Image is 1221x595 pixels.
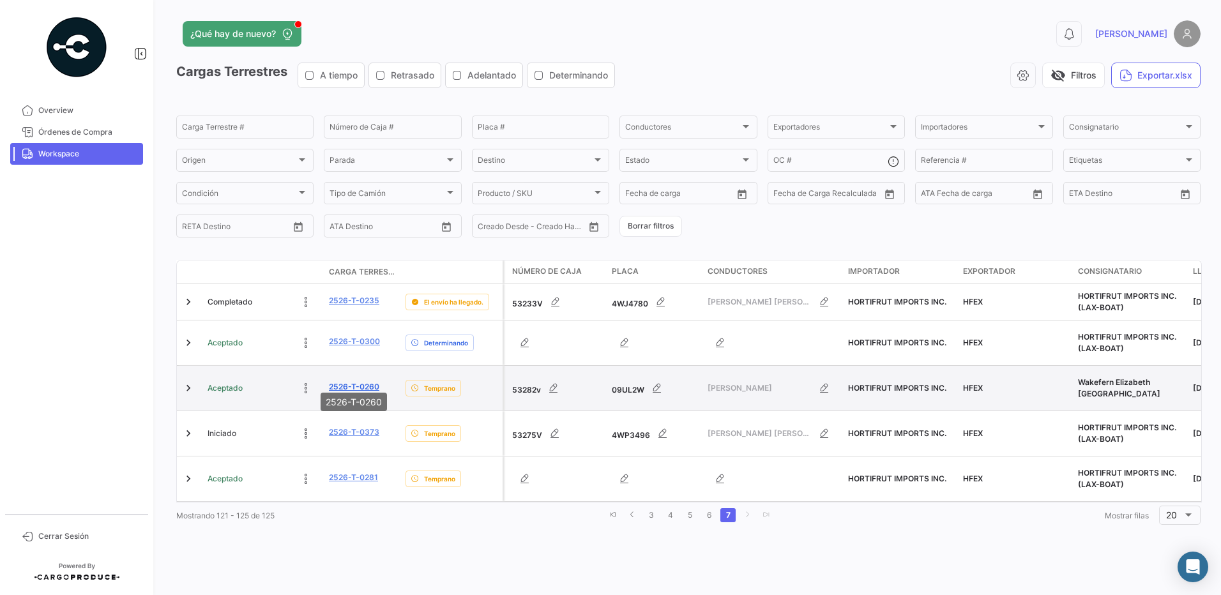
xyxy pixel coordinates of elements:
[880,185,899,204] button: Open calendar
[612,375,697,401] div: 09UL2W
[1178,552,1208,582] div: Abrir Intercom Messenger
[699,504,718,526] li: page 6
[330,158,444,167] span: Parada
[208,382,243,394] span: Aceptado
[478,223,525,232] input: Creado Desde
[329,426,379,438] a: 2526-T-0373
[958,260,1073,283] datatable-header-cell: Exportador
[708,296,812,308] span: [PERSON_NAME] [PERSON_NAME]
[437,217,456,236] button: Open calendar
[1095,27,1167,40] span: [PERSON_NAME]
[612,421,697,446] div: 4WP3496
[289,217,308,236] button: Open calendar
[424,338,468,348] span: Determinando
[625,124,739,133] span: Conductores
[214,223,265,232] input: Hasta
[843,260,958,283] datatable-header-cell: Importador
[369,63,441,87] button: Retrasado
[176,63,619,88] h3: Cargas Terrestres
[330,191,444,200] span: Tipo de Camión
[1073,260,1188,283] datatable-header-cell: Consignatario
[1078,468,1176,489] span: HORTIFRUT IMPORTS INC. (LAX-BOAT)
[607,260,702,283] datatable-header-cell: Placa
[848,297,946,306] span: HORTIFRUT IMPORTS INC.
[1069,191,1092,200] input: Desde
[549,69,608,82] span: Determinando
[182,191,296,200] span: Condición
[759,508,774,522] a: go to last page
[1174,20,1201,47] img: placeholder-user.png
[182,427,195,440] a: Expand/Collapse Row
[182,296,195,308] a: Expand/Collapse Row
[848,338,946,347] span: HORTIFRUT IMPORTS INC.
[298,63,364,87] button: A tiempo
[1078,332,1176,353] span: HORTIFRUT IMPORTS INC. (LAX-BOAT)
[10,100,143,121] a: Overview
[642,504,661,526] li: page 3
[377,223,428,232] input: ATA Hasta
[963,338,983,347] span: HFEX
[330,223,368,232] input: ATA Desde
[1176,185,1195,204] button: Open calendar
[424,428,455,439] span: Temprano
[10,121,143,143] a: Órdenes de Compra
[1101,191,1152,200] input: Hasta
[424,474,455,484] span: Temprano
[321,393,387,411] div: 2526-T-0260
[176,511,275,520] span: Mostrando 121 - 125 de 125
[680,504,699,526] li: page 5
[38,126,138,138] span: Órdenes de Compra
[208,473,243,485] span: Aceptado
[446,63,522,87] button: Adelantado
[625,508,640,522] a: go to previous page
[329,266,395,278] span: Carga Terrestre #
[329,381,379,393] a: 2526-T-0260
[732,185,752,204] button: Open calendar
[605,508,621,522] a: go to first page
[1069,124,1183,133] span: Consignatario
[708,266,768,277] span: Conductores
[708,382,812,394] span: [PERSON_NAME]
[183,21,301,47] button: ¿Qué hay de nuevo?
[182,158,296,167] span: Origen
[182,223,205,232] input: Desde
[848,428,946,438] span: HORTIFRUT IMPORTS INC.
[963,428,983,438] span: HFEX
[512,289,602,315] div: 53233V
[963,474,983,483] span: HFEX
[1078,266,1142,277] span: Consignatario
[963,266,1015,277] span: Exportador
[478,158,592,167] span: Destino
[1105,511,1149,520] span: Mostrar filas
[848,266,900,277] span: Importador
[329,472,378,483] a: 2526-T-0281
[504,260,607,283] datatable-header-cell: Número de Caja
[612,266,639,277] span: Placa
[644,508,659,522] a: 3
[182,472,195,485] a: Expand/Collapse Row
[1050,68,1066,83] span: visibility_off
[38,105,138,116] span: Overview
[208,296,252,308] span: Completado
[391,69,434,82] span: Retrasado
[512,375,602,401] div: 53282v
[182,336,195,349] a: Expand/Collapse Row
[320,69,358,82] span: A tiempo
[661,504,680,526] li: page 4
[208,428,236,439] span: Iniciado
[805,191,856,200] input: Hasta
[45,15,109,79] img: powered-by.png
[739,508,755,522] a: go to next page
[202,267,324,277] datatable-header-cell: Estado
[1078,377,1160,398] span: Wakefern Elizabeth NJ
[718,504,738,526] li: page 7
[773,124,888,133] span: Exportadores
[208,337,243,349] span: Aceptado
[1028,185,1047,204] button: Open calendar
[701,508,717,522] a: 6
[848,474,946,483] span: HORTIFRUT IMPORTS INC.
[329,295,379,306] a: 2526-T-0235
[612,289,697,315] div: 4WJ4780
[467,69,516,82] span: Adelantado
[702,260,843,283] datatable-header-cell: Conductores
